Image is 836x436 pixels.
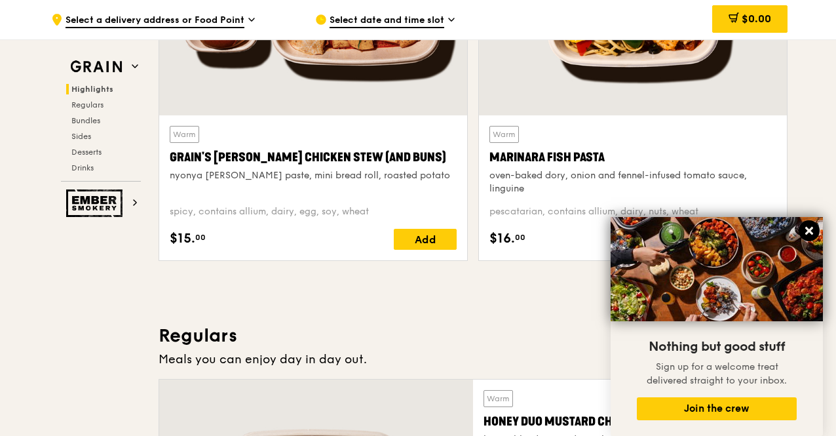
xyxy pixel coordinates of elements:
span: Select a delivery address or Food Point [66,14,244,28]
div: nyonya [PERSON_NAME] paste, mini bread roll, roasted potato [170,169,457,182]
div: Warm [484,390,513,407]
span: 00 [195,232,206,243]
div: Warm [170,126,199,143]
span: $15. [170,229,195,248]
div: oven-baked dory, onion and fennel-infused tomato sauce, linguine [489,169,776,195]
button: Close [799,220,820,241]
span: Regulars [71,100,104,109]
div: pescatarian, contains allium, dairy, nuts, wheat [489,205,776,218]
span: Sign up for a welcome treat delivered straight to your inbox. [647,361,787,386]
img: Grain web logo [66,55,126,79]
span: $16. [489,229,515,248]
div: spicy, contains allium, dairy, egg, soy, wheat [170,205,457,218]
span: Nothing but good stuff [649,339,785,355]
span: 00 [515,232,525,243]
h3: Regulars [159,324,788,347]
div: Honey Duo Mustard Chicken [484,412,776,431]
button: Join the crew [637,397,797,420]
div: Warm [489,126,519,143]
span: Highlights [71,85,113,94]
div: Meals you can enjoy day in day out. [159,350,788,368]
div: Marinara Fish Pasta [489,148,776,167]
img: Ember Smokery web logo [66,189,126,217]
div: Add [394,229,457,250]
span: Sides [71,132,91,141]
span: Select date and time slot [330,14,444,28]
span: Drinks [71,163,94,172]
span: $0.00 [742,12,771,25]
img: DSC07876-Edit02-Large.jpeg [611,217,823,321]
span: Bundles [71,116,100,125]
span: Desserts [71,148,102,157]
div: Grain's [PERSON_NAME] Chicken Stew (and buns) [170,148,457,167]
